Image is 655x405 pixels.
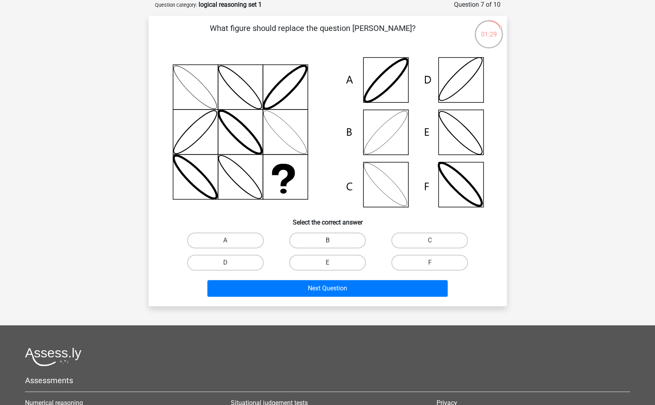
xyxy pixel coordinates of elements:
h5: Assessments [25,376,630,385]
label: C [391,232,468,248]
label: D [187,255,264,271]
h6: Select the correct answer [161,212,494,226]
div: 01:29 [474,19,504,39]
p: What figure should replace the question [PERSON_NAME]? [161,22,464,46]
strong: logical reasoning set 1 [199,1,262,8]
img: Assessly logo [25,347,81,366]
label: A [187,232,264,248]
small: Question category: [155,2,197,8]
label: F [391,255,468,271]
button: Next Question [207,280,448,297]
label: E [289,255,366,271]
label: B [289,232,366,248]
